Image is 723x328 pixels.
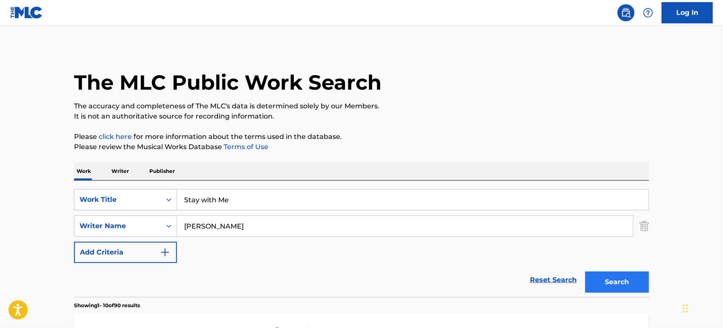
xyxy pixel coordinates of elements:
iframe: Chat Widget [680,287,723,328]
p: Please for more information about the terms used in the database. [74,132,649,142]
button: Search [585,271,649,293]
form: Search Form [74,189,649,297]
a: Terms of Use [222,143,268,151]
a: Public Search [618,4,635,21]
p: The accuracy and completeness of The MLC's data is determined solely by our Members. [74,101,649,111]
p: Work [74,162,94,180]
p: Showing 1 - 10 of 90 results [74,302,140,309]
p: Writer [109,162,131,180]
img: 9d2ae6d4665cec9f34b9.svg [160,247,170,257]
p: Publisher [147,162,177,180]
a: Reset Search [526,271,581,289]
img: search [621,8,631,18]
img: help [643,8,653,18]
div: Drag [683,296,688,321]
div: Writer Name [80,221,156,231]
p: It is not an authoritative source for recording information. [74,111,649,122]
div: Help [640,4,657,21]
h1: The MLC Public Work Search [74,70,381,95]
div: Work Title [80,195,156,205]
button: Add Criteria [74,242,177,263]
a: click here [99,133,132,141]
img: MLC Logo [10,6,43,19]
a: Log In [662,2,713,23]
p: Please review the Musical Works Database [74,142,649,152]
img: Delete Criterion [640,215,649,237]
